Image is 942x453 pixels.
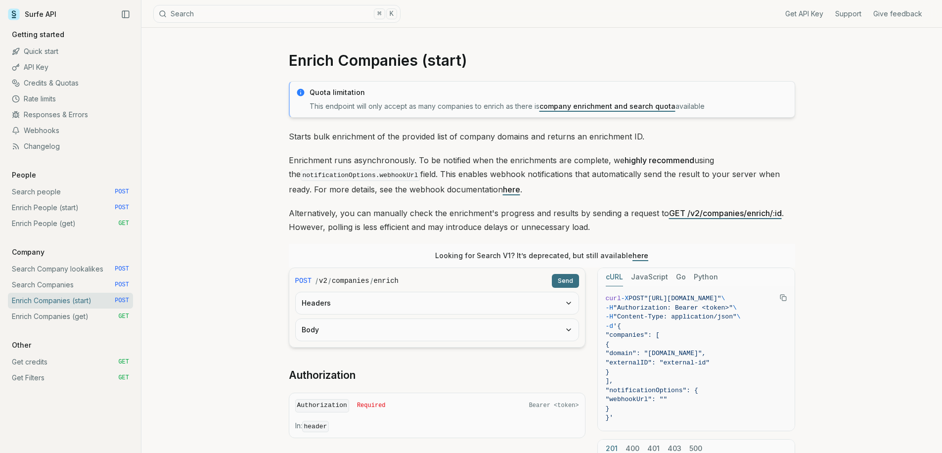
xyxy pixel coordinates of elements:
[606,322,614,330] span: -d
[8,261,133,277] a: Search Company lookalikes POST
[606,341,610,348] span: {
[669,208,782,218] a: GET /v2/companies/enrich/:id
[606,268,623,286] button: cURL
[295,276,312,286] span: POST
[606,368,610,376] span: }
[8,75,133,91] a: Credits & Quotas
[289,206,795,234] p: Alternatively, you can manually check the enrichment's progress and results by sending a request ...
[776,290,791,305] button: Copy Text
[374,276,399,286] code: enrich
[694,268,718,286] button: Python
[115,297,129,305] span: POST
[296,319,579,341] button: Body
[315,276,318,286] span: /
[319,276,327,286] code: v2
[8,309,133,324] a: Enrich Companies (get) GET
[289,130,795,143] p: Starts bulk enrichment of the provided list of company domains and returns an enrichment ID.
[8,107,133,123] a: Responses & Errors
[721,295,725,302] span: \
[302,421,329,432] code: header
[606,295,621,302] span: curl
[328,276,331,286] span: /
[606,396,668,403] span: "webhookUrl": ""
[374,8,385,19] kbd: ⌘
[8,170,40,180] p: People
[301,170,420,181] code: notificationOptions.webhookUrl
[873,9,922,19] a: Give feedback
[310,88,789,97] p: Quota limitation
[644,295,721,302] span: "[URL][DOMAIN_NAME]"
[552,274,579,288] button: Send
[386,8,397,19] kbd: K
[606,313,614,320] span: -H
[115,265,129,273] span: POST
[289,368,356,382] a: Authorization
[8,30,68,40] p: Getting started
[606,331,660,339] span: "companies": [
[310,101,789,111] p: This endpoint will only accept as many companies to enrich as there is available
[118,313,129,320] span: GET
[625,155,694,165] strong: highly recommend
[118,7,133,22] button: Collapse Sidebar
[118,358,129,366] span: GET
[8,123,133,138] a: Webhooks
[8,293,133,309] a: Enrich Companies (start) POST
[8,340,35,350] p: Other
[296,292,579,314] button: Headers
[503,184,520,194] a: here
[606,377,614,385] span: ],
[613,304,733,312] span: "Authorization: Bearer <token>"
[621,295,629,302] span: -X
[289,153,795,196] p: Enrichment runs asynchronously. To be notified when the enrichments are complete, we using the fi...
[737,313,741,320] span: \
[8,184,133,200] a: Search people POST
[332,276,369,286] code: companies
[835,9,861,19] a: Support
[676,268,686,286] button: Go
[115,204,129,212] span: POST
[115,281,129,289] span: POST
[435,251,648,261] p: Looking for Search V1? It’s deprecated, but still available
[8,354,133,370] a: Get credits GET
[632,251,648,260] a: here
[8,59,133,75] a: API Key
[613,322,621,330] span: '{
[8,44,133,59] a: Quick start
[606,359,710,366] span: "externalID": "external-id"
[289,51,795,69] h1: Enrich Companies (start)
[8,247,48,257] p: Company
[8,7,56,22] a: Surfe API
[613,313,737,320] span: "Content-Type: application/json"
[8,277,133,293] a: Search Companies POST
[606,405,610,412] span: }
[115,188,129,196] span: POST
[357,402,386,409] span: Required
[539,102,675,110] a: company enrichment and search quota
[606,304,614,312] span: -H
[295,421,579,432] p: In:
[606,387,698,394] span: "notificationOptions": {
[118,220,129,227] span: GET
[8,138,133,154] a: Changelog
[733,304,737,312] span: \
[295,399,349,412] code: Authorization
[606,350,706,357] span: "domain": "[DOMAIN_NAME]",
[8,216,133,231] a: Enrich People (get) GET
[606,414,614,421] span: }'
[8,370,133,386] a: Get Filters GET
[628,295,644,302] span: POST
[785,9,823,19] a: Get API Key
[631,268,668,286] button: JavaScript
[153,5,401,23] button: Search⌘K
[370,276,373,286] span: /
[118,374,129,382] span: GET
[8,200,133,216] a: Enrich People (start) POST
[529,402,579,409] span: Bearer <token>
[8,91,133,107] a: Rate limits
